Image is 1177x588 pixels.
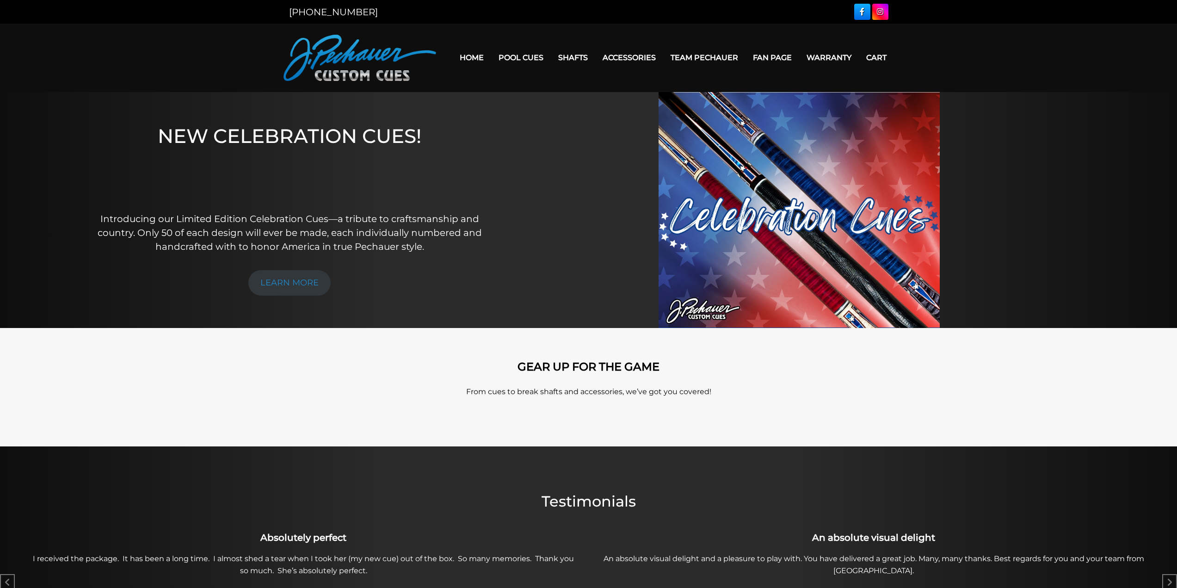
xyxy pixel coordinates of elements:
h3: Absolutely perfect [24,531,584,545]
p: From cues to break shafts and accessories, we’ve got you covered! [325,386,852,397]
a: Team Pechauer [663,46,746,69]
a: Warranty [799,46,859,69]
strong: GEAR UP FOR THE GAME [518,360,659,373]
img: Pechauer Custom Cues [283,35,436,81]
a: Home [452,46,491,69]
p: Introducing our Limited Edition Celebration Cues—a tribute to craftsmanship and country. Only 50 ... [93,212,487,254]
a: Cart [859,46,894,69]
h3: An absolute visual delight [594,531,1154,545]
a: Fan Page [746,46,799,69]
a: LEARN MORE [248,270,331,296]
h1: NEW CELEBRATION CUES! [93,124,487,199]
a: [PHONE_NUMBER] [289,6,378,18]
a: Accessories [595,46,663,69]
p: I received the package. It has been a long time. I almost shed a tear when I took her (my new cue... [24,553,584,577]
a: Pool Cues [491,46,551,69]
a: Shafts [551,46,595,69]
p: An absolute visual delight and a pleasure to play with. You have delivered a great job. Many, man... [594,553,1154,577]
